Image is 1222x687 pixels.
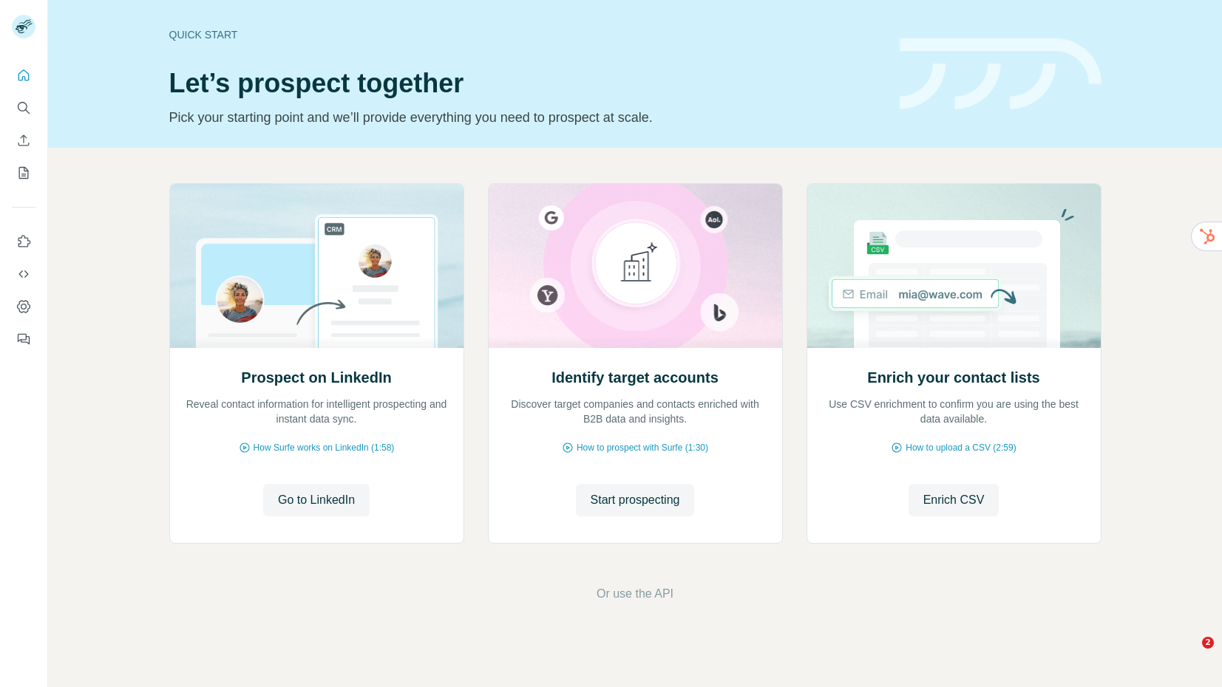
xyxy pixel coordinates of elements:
button: My lists [12,160,35,186]
h2: Enrich your contact lists [867,367,1039,388]
h1: Let’s prospect together [169,69,882,98]
img: Identify target accounts [488,184,783,348]
p: Use CSV enrichment to confirm you are using the best data available. [822,397,1086,426]
button: Feedback [12,326,35,352]
img: Enrich your contact lists [807,184,1102,348]
button: Go to LinkedIn [263,484,370,516]
button: Search [12,95,35,121]
button: Quick start [12,62,35,89]
span: How to upload a CSV (2:59) [906,441,1016,454]
button: Enrich CSV [909,484,999,516]
p: Discover target companies and contacts enriched with B2B data and insights. [503,397,767,426]
button: Or use the API [597,585,673,603]
button: Enrich CSV [12,127,35,154]
h2: Identify target accounts [551,367,719,388]
button: Use Surfe API [12,261,35,287]
img: Prospect on LinkedIn [169,184,464,348]
h2: Prospect on LinkedIn [241,367,391,388]
span: Start prospecting [591,491,680,509]
button: Use Surfe on LinkedIn [12,228,35,255]
span: How to prospect with Surfe (1:30) [577,441,708,454]
img: banner [900,38,1102,110]
p: Pick your starting point and we’ll provide everything you need to prospect at scale. [169,107,882,128]
button: Start prospecting [576,484,695,516]
span: How Surfe works on LinkedIn (1:58) [254,441,395,454]
button: Dashboard [12,293,35,320]
p: Reveal contact information for intelligent prospecting and instant data sync. [185,397,449,426]
span: Go to LinkedIn [278,491,355,509]
span: Enrich CSV [923,491,985,509]
div: Quick start [169,27,882,42]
